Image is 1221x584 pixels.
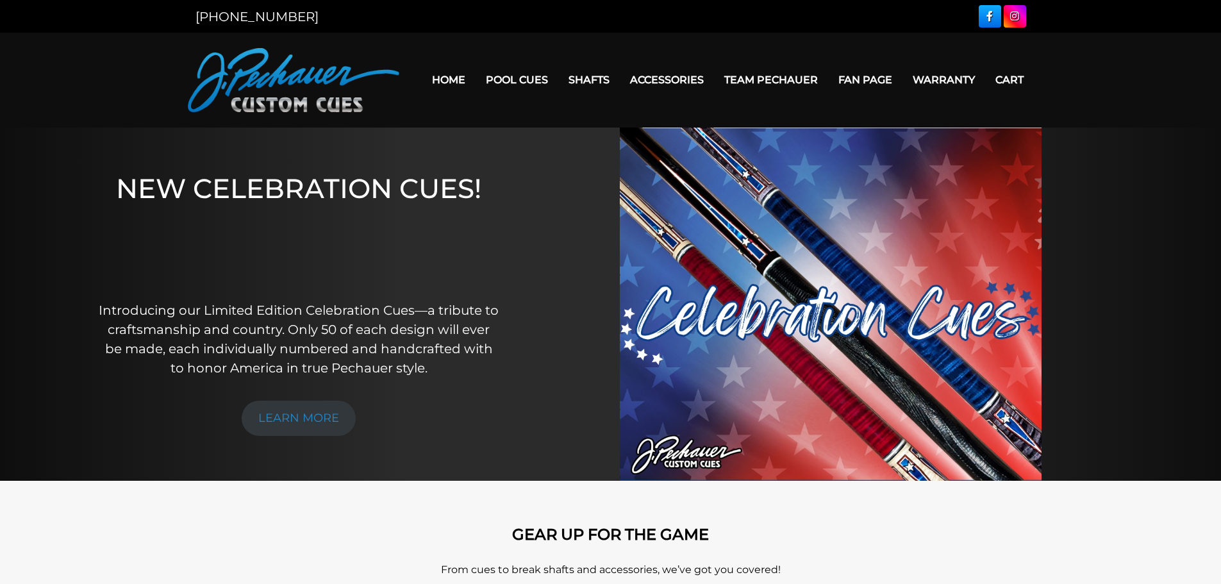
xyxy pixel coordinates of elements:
[476,63,558,96] a: Pool Cues
[714,63,828,96] a: Team Pechauer
[828,63,902,96] a: Fan Page
[512,525,709,544] strong: GEAR UP FOR THE GAME
[195,9,319,24] a: [PHONE_NUMBER]
[620,63,714,96] a: Accessories
[242,401,356,436] a: LEARN MORE
[558,63,620,96] a: Shafts
[422,63,476,96] a: Home
[98,172,500,283] h1: NEW CELEBRATION CUES!
[188,48,399,112] img: Pechauer Custom Cues
[245,562,976,578] p: From cues to break shafts and accessories, we’ve got you covered!
[902,63,985,96] a: Warranty
[985,63,1034,96] a: Cart
[98,301,500,378] p: Introducing our Limited Edition Celebration Cues—a tribute to craftsmanship and country. Only 50 ...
